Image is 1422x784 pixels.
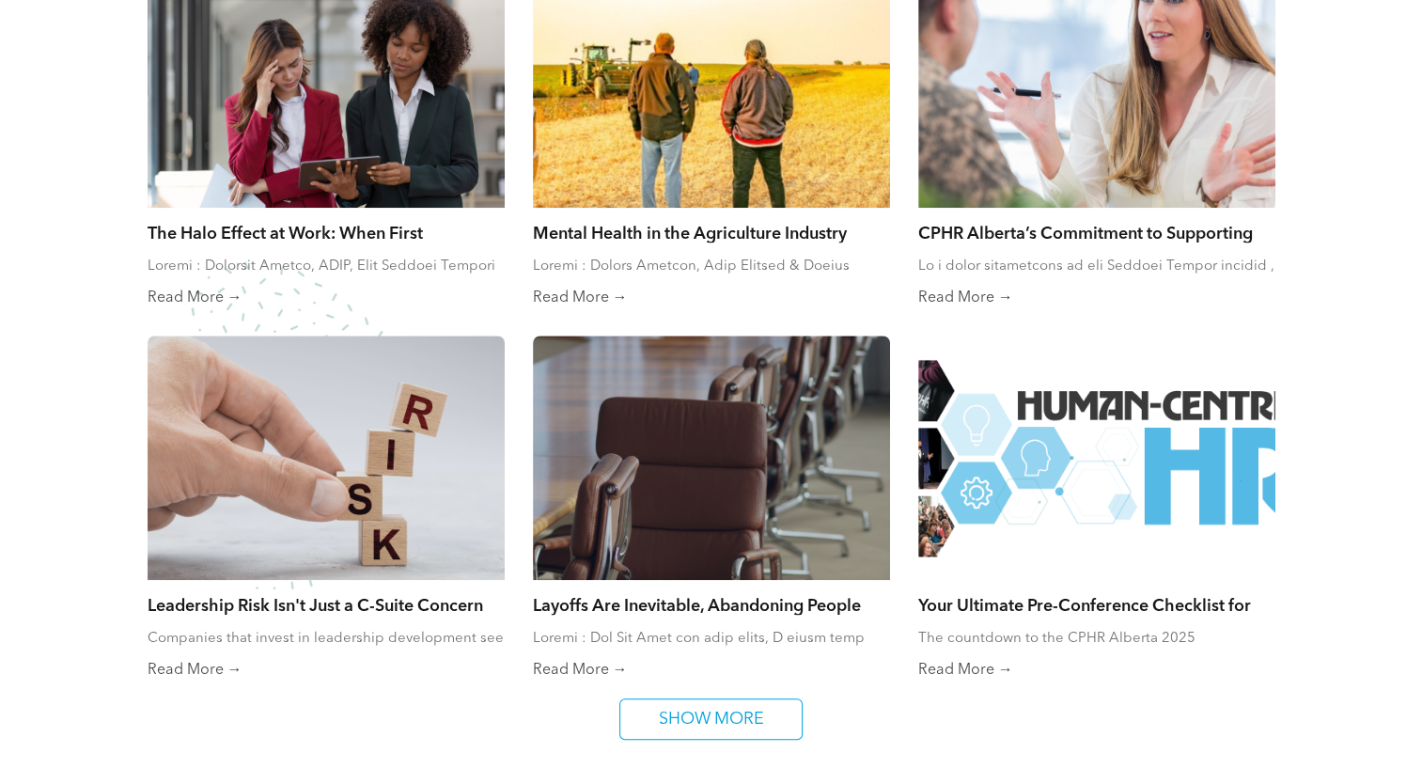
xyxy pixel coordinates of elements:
[918,222,1275,243] a: CPHR Alberta’s Commitment to Supporting Reservists
[533,289,890,307] a: Read More →
[148,222,505,243] a: The Halo Effect at Work: When First Impressions Cloud Fair Judgment
[533,257,890,275] div: Loremi : Dolors Ametcon, Adip Elitsed & Doeius Temporin Utlabo etdolo ma aliquaenimad minimvenia ...
[148,289,505,307] a: Read More →
[918,594,1275,615] a: Your Ultimate Pre-Conference Checklist for the CPHR Alberta 2025 Conference!
[148,629,505,648] div: Companies that invest in leadership development see real returns. According to Brandon Hall Group...
[652,699,771,739] span: SHOW MORE
[918,629,1275,648] div: The countdown to the CPHR Alberta 2025 Conference has officially begun!
[918,289,1275,307] a: Read More →
[533,594,890,615] a: Layoffs Are Inevitable, Abandoning People Isn’t
[533,661,890,680] a: Read More →
[533,222,890,243] a: Mental Health in the Agriculture Industry
[148,661,505,680] a: Read More →
[918,257,1275,275] div: Lo i dolor sitametcons ad eli Seddoei Tempor incidid , UTLA Etdolor magnaaliq en adminimv qui nos...
[148,594,505,615] a: Leadership Risk Isn't Just a C-Suite Concern
[533,629,890,648] div: Loremi : Dol Sit Amet con adip elits, D eiusm temp incid utlaboreetdol mag ali enimadmi veni quis...
[918,661,1275,680] a: Read More →
[148,257,505,275] div: Loremi : Dolorsit Ametco, ADIP, Elit Seddoei Tempori Ut lab etdo-magna aliqu en AD, mi venia quis...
